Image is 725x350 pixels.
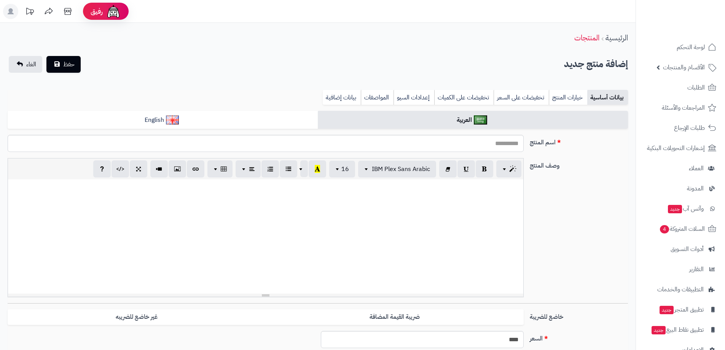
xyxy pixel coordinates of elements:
span: إشعارات التحويلات البنكية [647,143,705,153]
h2: إضافة منتج جديد [564,56,628,72]
img: logo-2.png [673,18,718,34]
span: الطلبات [687,82,705,93]
span: 4 [660,225,669,234]
span: تطبيق المتجر [659,304,704,315]
span: السلات المتروكة [659,224,705,234]
a: إعدادات السيو [394,90,434,105]
a: تحديثات المنصة [20,4,39,21]
a: الطلبات [641,78,720,97]
span: جديد [660,306,674,314]
a: لوحة التحكم [641,38,720,56]
span: الأقسام والمنتجات [663,62,705,73]
span: الغاء [26,60,36,69]
span: المدونة [687,183,704,194]
span: لوحة التحكم [677,42,705,53]
a: بيانات إضافية [323,90,361,105]
a: خيارات المنتج [549,90,587,105]
a: English [8,111,318,129]
a: وآتس آبجديد [641,200,720,218]
span: جديد [652,326,666,334]
a: تخفيضات على السعر [494,90,549,105]
span: أدوات التسويق [671,244,704,254]
a: الرئيسية [605,32,628,43]
a: تخفيضات على الكميات [434,90,494,105]
span: العملاء [689,163,704,174]
a: أدوات التسويق [641,240,720,258]
label: السعر [527,331,631,343]
label: وصف المنتج [527,158,631,170]
label: اسم المنتج [527,135,631,147]
a: الغاء [9,56,42,73]
button: 16 [329,161,355,177]
img: English [166,115,179,125]
a: طلبات الإرجاع [641,119,720,137]
span: التقارير [689,264,704,275]
span: وآتس آب [667,203,704,214]
span: حفظ [63,60,75,69]
img: العربية [474,115,487,125]
a: بيانات أساسية [587,90,628,105]
a: المواصفات [361,90,394,105]
a: العربية [318,111,628,129]
span: IBM Plex Sans Arabic [372,165,430,174]
a: المدونة [641,179,720,198]
span: جديد [668,205,682,213]
a: إشعارات التحويلات البنكية [641,139,720,157]
span: رفيق [91,7,103,16]
span: طلبات الإرجاع [674,123,705,133]
a: السلات المتروكة4 [641,220,720,238]
label: ضريبة القيمة المضافة [266,309,524,325]
span: تطبيق نقاط البيع [651,324,704,335]
button: IBM Plex Sans Arabic [358,161,436,177]
span: 16 [341,165,349,174]
label: غير خاضع للضريبه [8,309,266,325]
label: خاضع للضريبة [527,309,631,321]
a: التقارير [641,260,720,278]
span: المراجعات والأسئلة [662,102,705,113]
a: العملاء [641,159,720,177]
span: التطبيقات والخدمات [657,284,704,295]
a: التطبيقات والخدمات [641,280,720,299]
a: المنتجات [574,32,599,43]
a: المراجعات والأسئلة [641,99,720,117]
button: حفظ [46,56,81,73]
a: تطبيق نقاط البيعجديد [641,321,720,339]
a: تطبيق المتجرجديد [641,300,720,319]
img: ai-face.png [106,4,121,19]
